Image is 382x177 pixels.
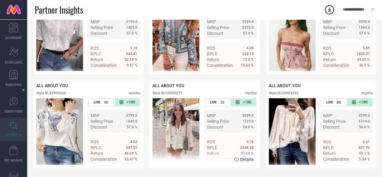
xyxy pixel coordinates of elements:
span: RPLC [207,51,217,56]
span: Return [91,57,103,62]
span: Selling Price [323,25,345,30]
span: MRP [91,113,100,118]
img: Style preview image [269,98,316,165]
span: 16.64 % [241,63,254,67]
span: 59.1 % [359,151,370,156]
span: LIVE [210,100,217,104]
span: Return [323,151,336,156]
span: Details [240,157,254,162]
span: 0.61 [363,140,370,144]
a: Details [234,157,254,162]
span: Selling Price [207,119,229,124]
span: 1400.07 [356,52,370,56]
img: Style preview image [152,5,199,71]
span: <180 [359,100,368,105]
span: 3299.0 [358,113,370,118]
span: 3799.0 [126,113,137,118]
div: Style ID: 33909266 [36,91,66,95]
span: 32.19 % [124,57,137,62]
div: Click to view image [36,5,83,71]
span: Details [124,168,137,172]
span: ROS [207,139,215,144]
a: Details [350,74,370,79]
span: ALL ABOUT YOU [152,83,184,88]
div: Click to view image [269,5,316,71]
img: Style preview image [152,98,199,165]
span: RPLC [207,145,217,150]
div: Open download list [324,4,335,15]
span: 2248.45 [240,146,254,150]
span: 90 [104,100,108,105]
span: 58.0 % [359,125,370,129]
span: Discount [323,125,340,129]
span: 46.09 % [124,151,137,156]
span: Consideration [323,157,349,162]
span: ROS [207,46,215,51]
span: 54.0 % [243,125,254,129]
span: Consideration [91,63,117,68]
span: Discount [207,31,223,36]
a: Details [118,74,137,79]
span: Return [323,57,336,62]
div: Number of days since the style was first listed on the platform [347,98,372,107]
span: Discount [91,31,107,36]
span: SCORECARDS [5,60,23,64]
a: Details [234,74,254,79]
span: Details [356,168,370,172]
span: 1564.0 [358,25,370,30]
span: 3.69 [363,46,370,50]
div: Number of days the style has been live on the platform [204,98,230,107]
span: 1403.0 [126,25,137,30]
span: 538.13 [242,52,254,56]
div: Style ID: 33909292 [269,91,299,95]
span: 5399.0 [242,20,254,24]
span: Discount [207,125,223,129]
span: 3599.0 [358,20,370,24]
div: myntra [245,91,257,95]
span: INSPIRATION [5,133,22,137]
a: Details [118,168,137,172]
span: Consideration [91,157,117,162]
span: Return [207,57,220,62]
span: Selling Price [91,119,113,124]
img: Style preview image [36,98,83,165]
a: Details [350,168,370,172]
span: 9.57 % [127,63,137,67]
div: Click to view image [269,98,316,165]
span: DASHBOARD [5,35,22,40]
span: Details [240,74,254,79]
div: Number of days since the style was first listed on the platform [114,98,140,107]
span: 1.16 [130,46,137,50]
span: ROS [323,46,331,51]
span: 3699.0 [242,113,254,118]
span: Discount [323,31,340,36]
span: LIVE [326,100,333,104]
span: MRP [91,19,100,24]
span: 57.0 % [127,125,137,129]
span: 39.05 % [357,57,370,62]
span: 46.1 % [359,63,370,67]
span: 4.52 [130,140,137,144]
span: 601.96 [358,146,370,150]
div: myntra [361,91,373,95]
span: RPLC [323,51,334,56]
span: 1414.0 [358,119,370,123]
span: WORKSPACE [5,82,22,87]
span: 0.78 [246,140,254,144]
span: Details [356,74,370,79]
span: <180 [243,100,251,105]
span: 542.41 [126,52,137,56]
div: Number of days since the style was first listed on the platform [231,98,256,107]
span: ROS [91,46,99,51]
span: MRP [207,19,216,24]
span: 547.52 [126,146,137,150]
span: ALL ABOUT YOU [269,83,300,88]
span: 9.54 % [359,157,370,161]
div: Number of days the style has been live on the platform [321,98,346,107]
img: Style preview image [269,5,316,71]
span: 1640.0 [126,119,137,123]
span: SUGGESTIONS [5,109,23,113]
span: ROS [91,139,99,144]
span: ALL ABOUT YOU [36,83,68,88]
span: ROS [323,139,331,144]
